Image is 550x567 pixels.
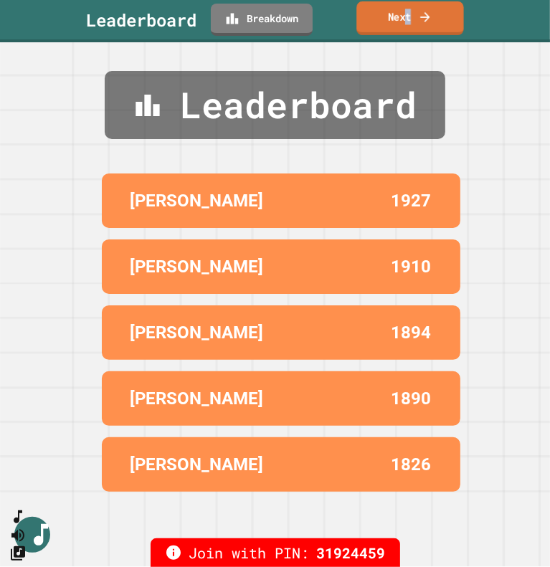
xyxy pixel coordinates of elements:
[131,320,264,346] p: [PERSON_NAME]
[392,254,432,280] p: 1910
[211,4,313,36] a: Breakdown
[131,254,264,280] p: [PERSON_NAME]
[317,542,386,563] span: 31924459
[86,7,196,33] div: Leaderboard
[9,508,27,526] button: SpeedDial basic example
[131,386,264,411] p: [PERSON_NAME]
[392,452,432,477] p: 1826
[356,1,463,35] a: Next
[392,188,432,214] p: 1927
[151,538,400,567] div: Join with PIN:
[392,320,432,346] p: 1894
[131,452,264,477] p: [PERSON_NAME]
[9,526,27,544] button: Mute music
[131,188,264,214] p: [PERSON_NAME]
[105,71,445,139] div: Leaderboard
[392,386,432,411] p: 1890
[9,544,27,562] button: Change Music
